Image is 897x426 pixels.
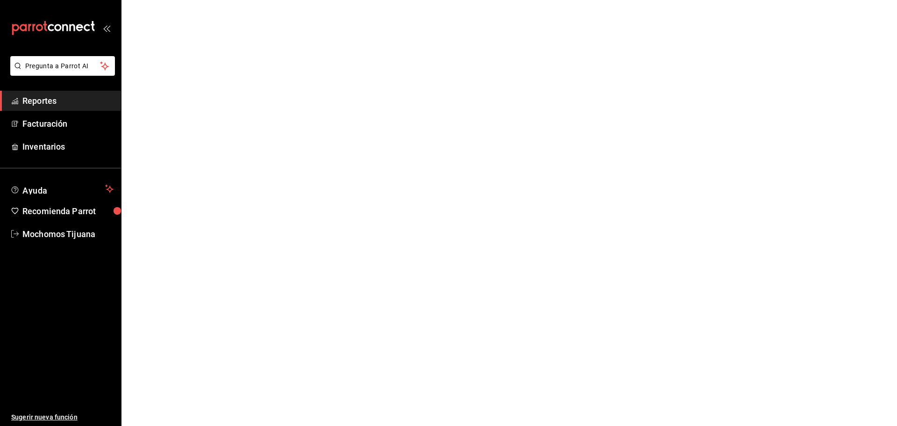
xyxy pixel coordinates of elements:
[7,68,115,78] a: Pregunta a Parrot AI
[10,56,115,76] button: Pregunta a Parrot AI
[22,228,114,240] span: Mochomos Tijuana
[22,140,114,153] span: Inventarios
[22,117,114,130] span: Facturación
[22,205,114,217] span: Recomienda Parrot
[22,94,114,107] span: Reportes
[11,412,114,422] span: Sugerir nueva función
[22,183,101,195] span: Ayuda
[103,24,110,32] button: open_drawer_menu
[25,61,100,71] span: Pregunta a Parrot AI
